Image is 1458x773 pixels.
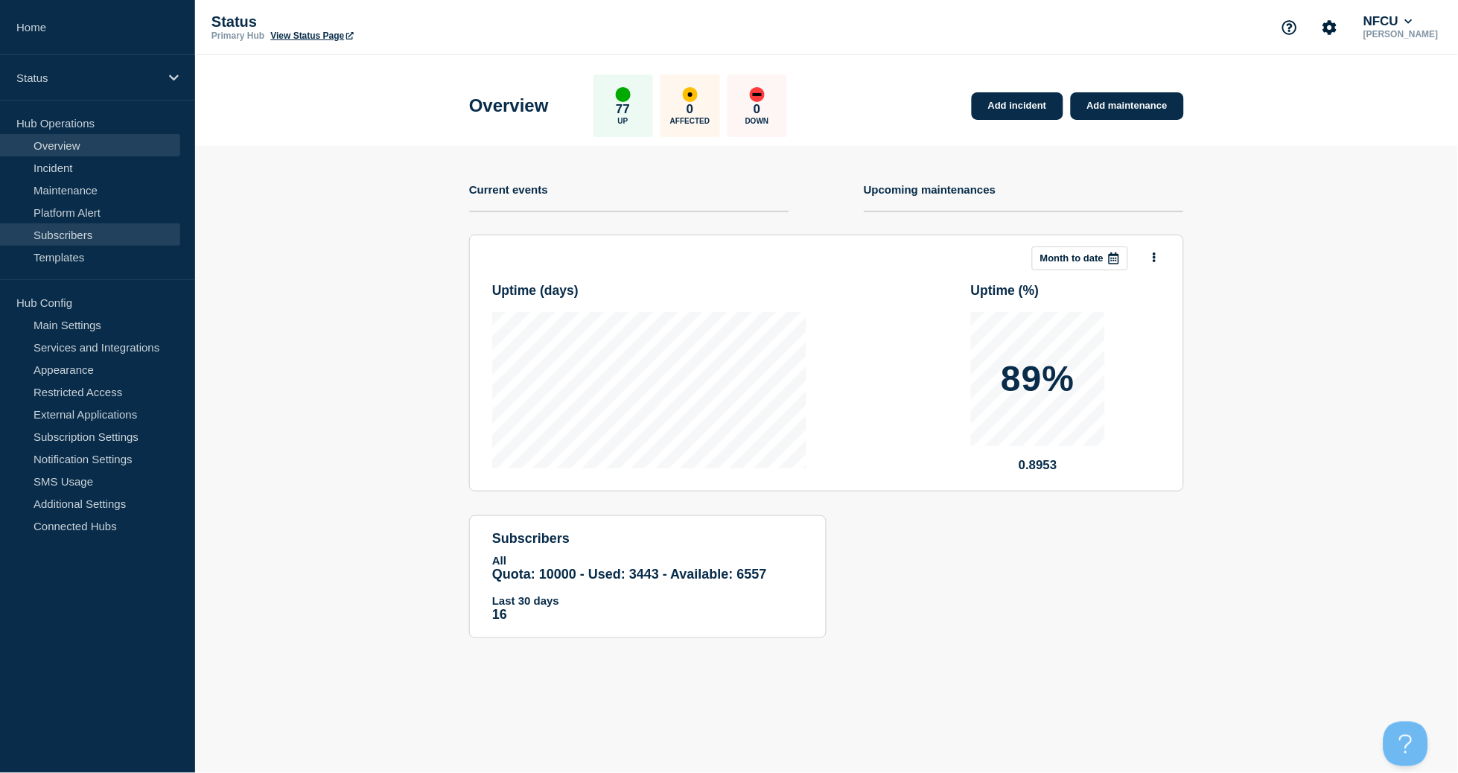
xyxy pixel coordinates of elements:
[1314,12,1346,43] button: Account settings
[469,183,548,196] h4: Current events
[1071,92,1184,120] a: Add maintenance
[492,607,803,623] p: 16
[211,13,509,31] p: Status
[492,554,803,567] p: All
[972,92,1063,120] a: Add incident
[492,531,803,547] h4: subscribers
[616,102,630,117] p: 77
[1032,246,1128,270] button: Month to date
[1001,361,1075,397] p: 89%
[211,31,264,41] p: Primary Hub
[1274,12,1305,43] button: Support
[1040,252,1104,264] p: Month to date
[270,31,353,41] a: View Status Page
[469,95,549,116] h1: Overview
[618,117,628,125] p: Up
[750,87,765,102] div: down
[1384,722,1428,766] iframe: Help Scout Beacon - Open
[864,183,996,196] h4: Upcoming maintenances
[687,102,693,117] p: 0
[754,102,760,117] p: 0
[971,283,1161,299] h3: Uptime ( % )
[492,567,767,582] span: Quota: 10000 - Used: 3443 - Available: 6557
[616,87,631,102] div: up
[971,458,1105,473] p: 0.8953
[492,283,806,299] h3: Uptime ( days )
[670,117,710,125] p: Affected
[1360,29,1442,39] p: [PERSON_NAME]
[492,594,803,607] p: Last 30 days
[745,117,769,125] p: Down
[683,87,698,102] div: affected
[16,71,159,84] p: Status
[1360,14,1416,29] button: NFCU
